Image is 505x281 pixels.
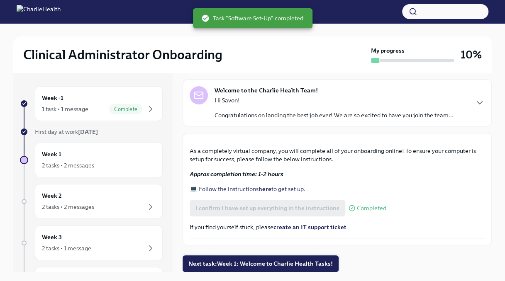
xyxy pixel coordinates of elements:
div: 1 task • 1 message [42,105,88,113]
p: If you find yourself stuck, please [190,223,485,231]
h2: Clinical Administrator Onboarding [23,46,222,63]
div: 2 tasks • 2 messages [42,161,94,170]
span: Completed [357,205,386,211]
a: Week -11 task • 1 messageComplete [20,86,163,121]
span: First day at work [35,128,98,136]
button: Next task:Week 1: Welcome to Charlie Health Tasks! [183,255,339,272]
strong: [DATE] [78,128,98,136]
p: As a completely virtual company, you will complete all of your onboarding online! To ensure your ... [190,147,485,163]
p: Hi Savon! [215,96,454,104]
img: CharlieHealth [17,5,61,18]
h6: Week 1 [42,150,61,159]
strong: My progress [371,46,405,55]
p: Congratulations on landing the best job ever! We are so excited to have you join the team... [215,111,454,119]
h6: Week 3 [42,233,62,242]
span: Next task : Week 1: Welcome to Charlie Health Tasks! [188,259,333,268]
a: Week 22 tasks • 2 messages [20,184,163,219]
h6: Week -1 [42,93,63,102]
strong: Welcome to the Charlie Health Team! [215,86,318,94]
a: Week 12 tasks • 2 messages [20,143,163,177]
div: 2 tasks • 2 messages [42,203,94,211]
div: 2 tasks • 1 message [42,244,91,252]
strong: here [259,185,271,193]
strong: Approx completion time: 1-2 hours [190,170,283,178]
a: create an IT support ticket [273,223,346,231]
a: 💻 Follow the instructionshereto get set up. [190,185,305,193]
span: Complete [109,106,142,112]
a: First day at work[DATE] [20,128,163,136]
h3: 10% [461,47,482,62]
span: Task "Software Set-Up" completed [201,14,303,22]
h6: Week 2 [42,191,62,200]
a: Week 32 tasks • 1 message [20,225,163,260]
